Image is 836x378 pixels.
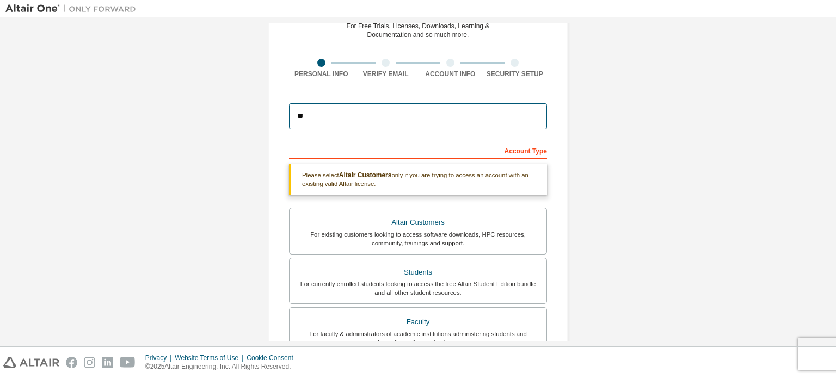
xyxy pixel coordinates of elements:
div: Account Type [289,141,547,159]
p: © 2025 Altair Engineering, Inc. All Rights Reserved. [145,362,300,371]
img: facebook.svg [66,357,77,368]
div: Students [296,265,540,280]
div: For Free Trials, Licenses, Downloads, Learning & Documentation and so much more. [347,22,490,39]
div: Verify Email [354,70,419,78]
b: Altair Customers [339,171,392,179]
div: Please select only if you are trying to access an account with an existing valid Altair license. [289,164,547,195]
img: altair_logo.svg [3,357,59,368]
img: linkedin.svg [102,357,113,368]
div: Cookie Consent [247,354,299,362]
div: For currently enrolled students looking to access the free Altair Student Edition bundle and all ... [296,280,540,297]
div: Security Setup [483,70,548,78]
img: Altair One [5,3,142,14]
div: Faculty [296,314,540,330]
div: Personal Info [289,70,354,78]
div: Privacy [145,354,175,362]
div: For existing customers looking to access software downloads, HPC resources, community, trainings ... [296,230,540,247]
img: instagram.svg [84,357,95,368]
div: Website Terms of Use [175,354,247,362]
div: For faculty & administrators of academic institutions administering students and accessing softwa... [296,330,540,347]
img: youtube.svg [120,357,136,368]
div: Altair Customers [296,215,540,230]
div: Account Info [418,70,483,78]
